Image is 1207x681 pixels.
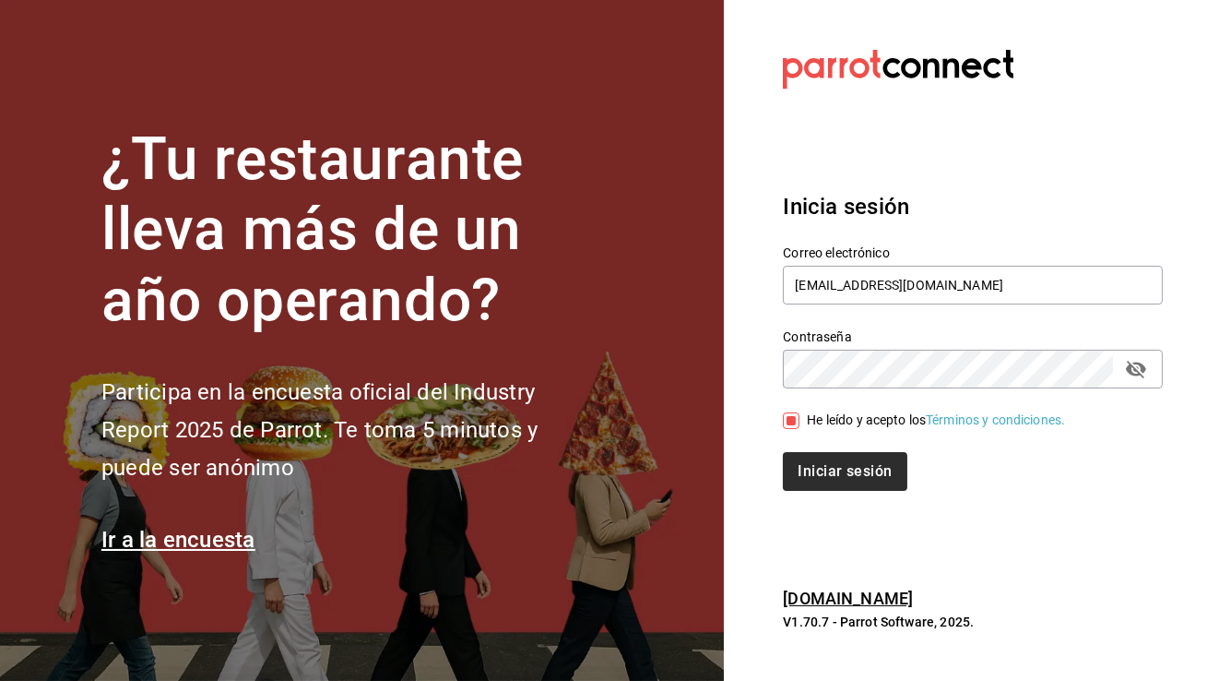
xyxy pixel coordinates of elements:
button: passwordField [1120,353,1152,385]
p: V1.70.7 - Parrot Software, 2025. [783,613,1163,631]
a: Términos y condiciones. [926,412,1065,427]
div: He leído y acepto los [807,411,1065,430]
h2: Participa en la encuesta oficial del Industry Report 2025 de Parrot. Te toma 5 minutos y puede se... [101,374,599,486]
h1: ¿Tu restaurante lleva más de un año operando? [101,125,599,337]
a: Ir a la encuesta [101,527,255,553]
a: [DOMAIN_NAME] [783,589,913,608]
h3: Inicia sesión [783,190,1163,223]
label: Correo electrónico [783,246,1163,259]
input: Ingresa tu correo electrónico [783,266,1163,305]
button: Iniciar sesión [783,452,906,491]
label: Contraseña [783,330,1163,343]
